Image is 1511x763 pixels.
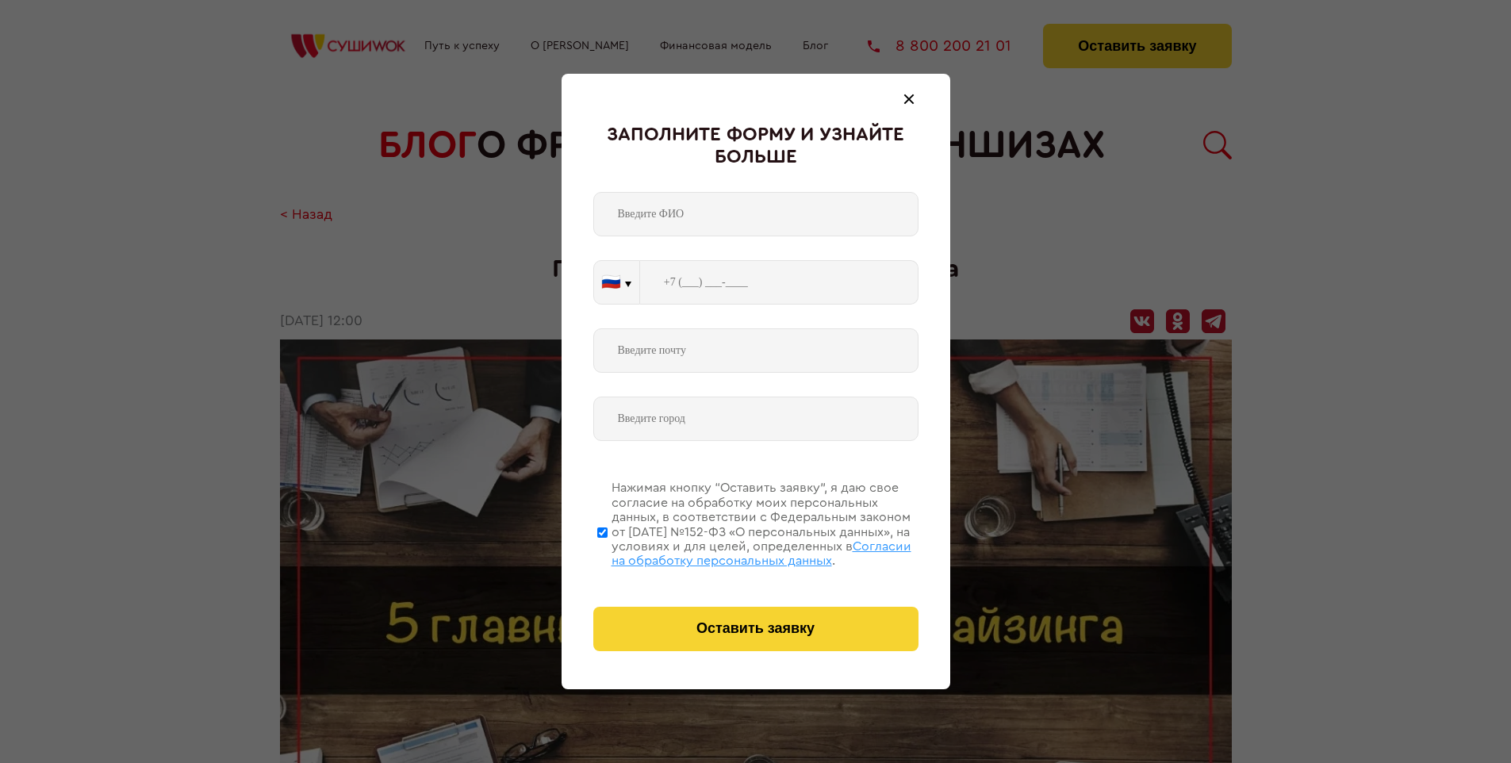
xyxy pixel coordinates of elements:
[593,607,918,651] button: Оставить заявку
[612,540,911,567] span: Согласии на обработку персональных данных
[640,260,918,305] input: +7 (___) ___-____
[593,397,918,441] input: Введите город
[593,328,918,373] input: Введите почту
[594,261,639,304] button: 🇷🇺
[593,192,918,236] input: Введите ФИО
[593,125,918,168] div: Заполните форму и узнайте больше
[612,481,918,568] div: Нажимая кнопку “Оставить заявку”, я даю свое согласие на обработку моих персональных данных, в со...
